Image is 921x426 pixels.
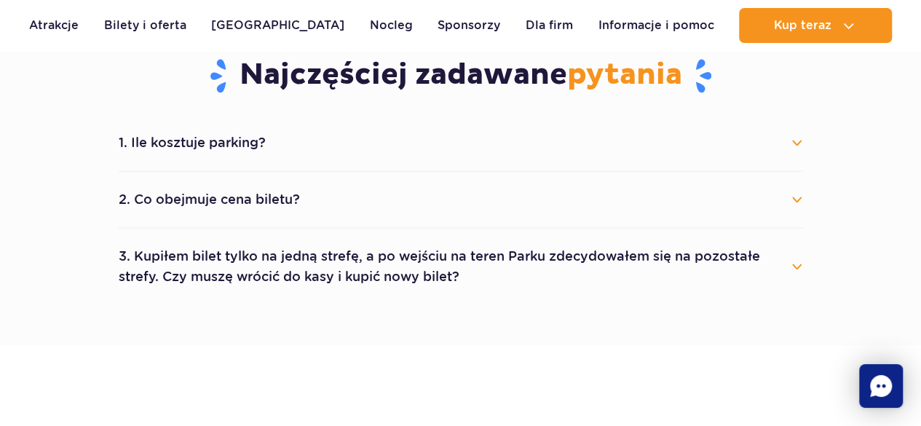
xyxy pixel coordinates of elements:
a: Bilety i oferta [104,8,186,43]
a: Informacje i pomoc [598,8,714,43]
button: 2. Co obejmuje cena biletu? [119,184,803,216]
a: [GEOGRAPHIC_DATA] [211,8,344,43]
a: Nocleg [370,8,413,43]
a: Sponsorzy [438,8,500,43]
button: 1. Ile kosztuje parking? [119,127,803,159]
span: Kup teraz [773,19,831,32]
button: Kup teraz [739,8,892,43]
a: Atrakcje [29,8,79,43]
a: Dla firm [526,8,573,43]
span: pytania [567,57,682,93]
div: Chat [859,364,903,408]
button: 3. Kupiłem bilet tylko na jedną strefę, a po wejściu na teren Parku zdecydowałem się na pozostałe... [119,240,803,293]
h3: Najczęściej zadawane [119,57,803,95]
